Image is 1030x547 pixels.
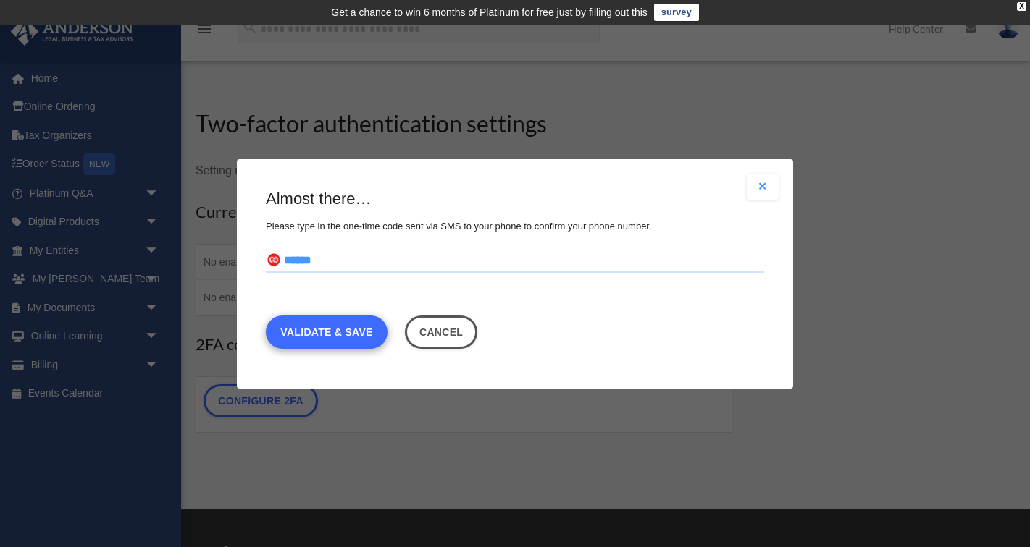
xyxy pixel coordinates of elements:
div: Get a chance to win 6 months of Platinum for free just by filling out this [331,4,648,21]
a: Validate & Save [266,315,388,348]
button: Close modal [747,174,779,200]
p: Please type in the one-time code sent via SMS to your phone to confirm your phone number. [266,217,764,234]
button: Close this dialog window [405,315,478,348]
h3: Almost there… [266,188,764,211]
div: close [1017,2,1026,11]
a: survey [654,4,699,21]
